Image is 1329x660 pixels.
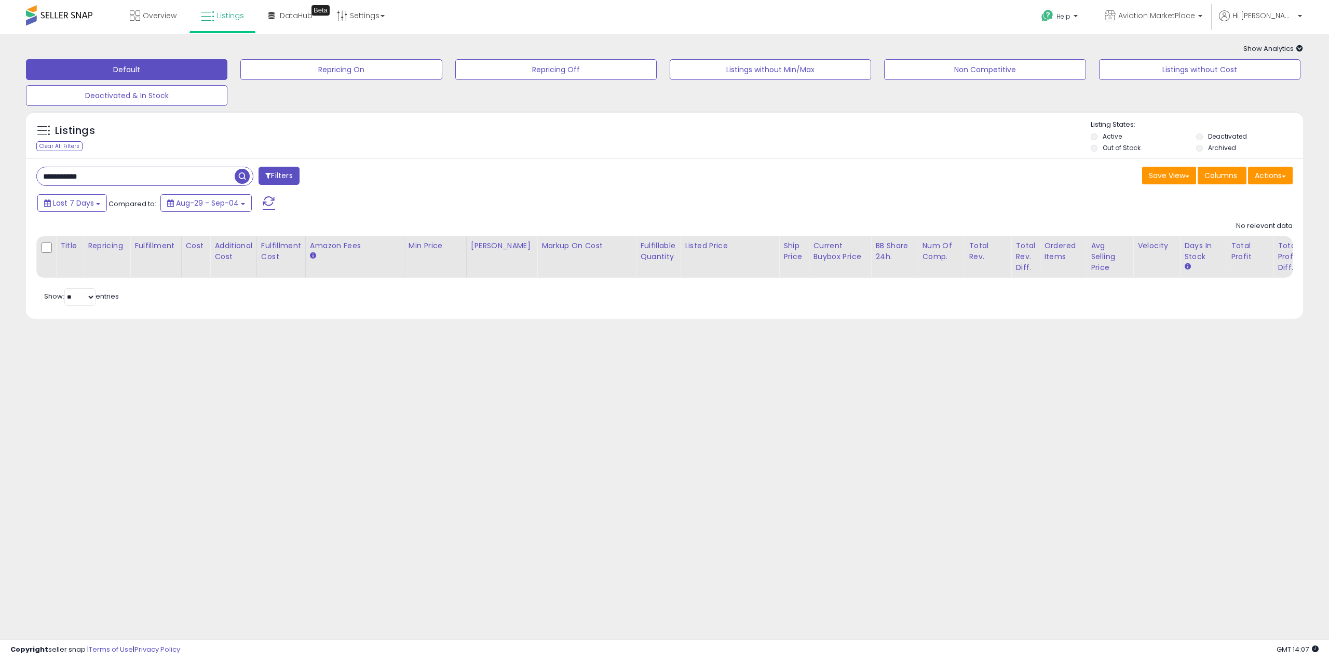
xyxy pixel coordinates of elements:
[884,59,1086,80] button: Non Competitive
[409,240,462,251] div: Min Price
[813,240,866,262] div: Current Buybox Price
[1099,59,1300,80] button: Listings without Cost
[1015,240,1035,273] div: Total Rev. Diff.
[1041,9,1054,22] i: Get Help
[134,240,177,251] div: Fulfillment
[259,167,299,185] button: Filters
[217,10,244,21] span: Listings
[1204,170,1237,181] span: Columns
[1056,12,1070,21] span: Help
[26,59,227,80] button: Default
[310,251,316,261] small: Amazon Fees.
[1091,240,1129,273] div: Avg Selling Price
[1184,240,1222,262] div: Days In Stock
[186,240,206,251] div: Cost
[455,59,657,80] button: Repricing Off
[1208,132,1247,141] label: Deactivated
[1243,44,1303,53] span: Show Analytics
[44,291,119,301] span: Show: entries
[36,141,83,151] div: Clear All Filters
[1142,167,1196,184] button: Save View
[1137,240,1175,251] div: Velocity
[311,5,330,16] div: Tooltip anchor
[922,240,960,262] div: Num of Comp.
[1033,2,1088,34] a: Help
[1184,262,1190,272] small: Days In Stock.
[1219,10,1302,34] a: Hi [PERSON_NAME]
[1103,132,1122,141] label: Active
[537,236,636,278] th: The percentage added to the cost of goods (COGS) that forms the calculator for Min & Max prices.
[783,240,804,262] div: Ship Price
[685,240,775,251] div: Listed Price
[176,198,239,208] span: Aug-29 - Sep-04
[280,10,313,21] span: DataHub
[160,194,252,212] button: Aug-29 - Sep-04
[1231,240,1269,262] div: Total Profit
[240,59,442,80] button: Repricing On
[1278,240,1298,273] div: Total Profit Diff.
[1198,167,1246,184] button: Columns
[1118,10,1195,21] span: Aviation MarketPlace
[640,240,676,262] div: Fulfillable Quantity
[109,199,156,209] span: Compared to:
[1208,143,1236,152] label: Archived
[1232,10,1295,21] span: Hi [PERSON_NAME]
[541,240,631,251] div: Markup on Cost
[670,59,871,80] button: Listings without Min/Max
[1044,240,1082,262] div: Ordered Items
[1091,120,1303,130] p: Listing States:
[37,194,107,212] button: Last 7 Days
[1103,143,1141,152] label: Out of Stock
[143,10,177,21] span: Overview
[214,240,252,262] div: Additional Cost
[261,240,301,262] div: Fulfillment Cost
[88,240,126,251] div: Repricing
[55,124,95,138] h5: Listings
[969,240,1007,262] div: Total Rev.
[60,240,79,251] div: Title
[471,240,533,251] div: [PERSON_NAME]
[1236,221,1293,231] div: No relevant data
[310,240,400,251] div: Amazon Fees
[26,85,227,106] button: Deactivated & In Stock
[1248,167,1293,184] button: Actions
[875,240,913,262] div: BB Share 24h.
[53,198,94,208] span: Last 7 Days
